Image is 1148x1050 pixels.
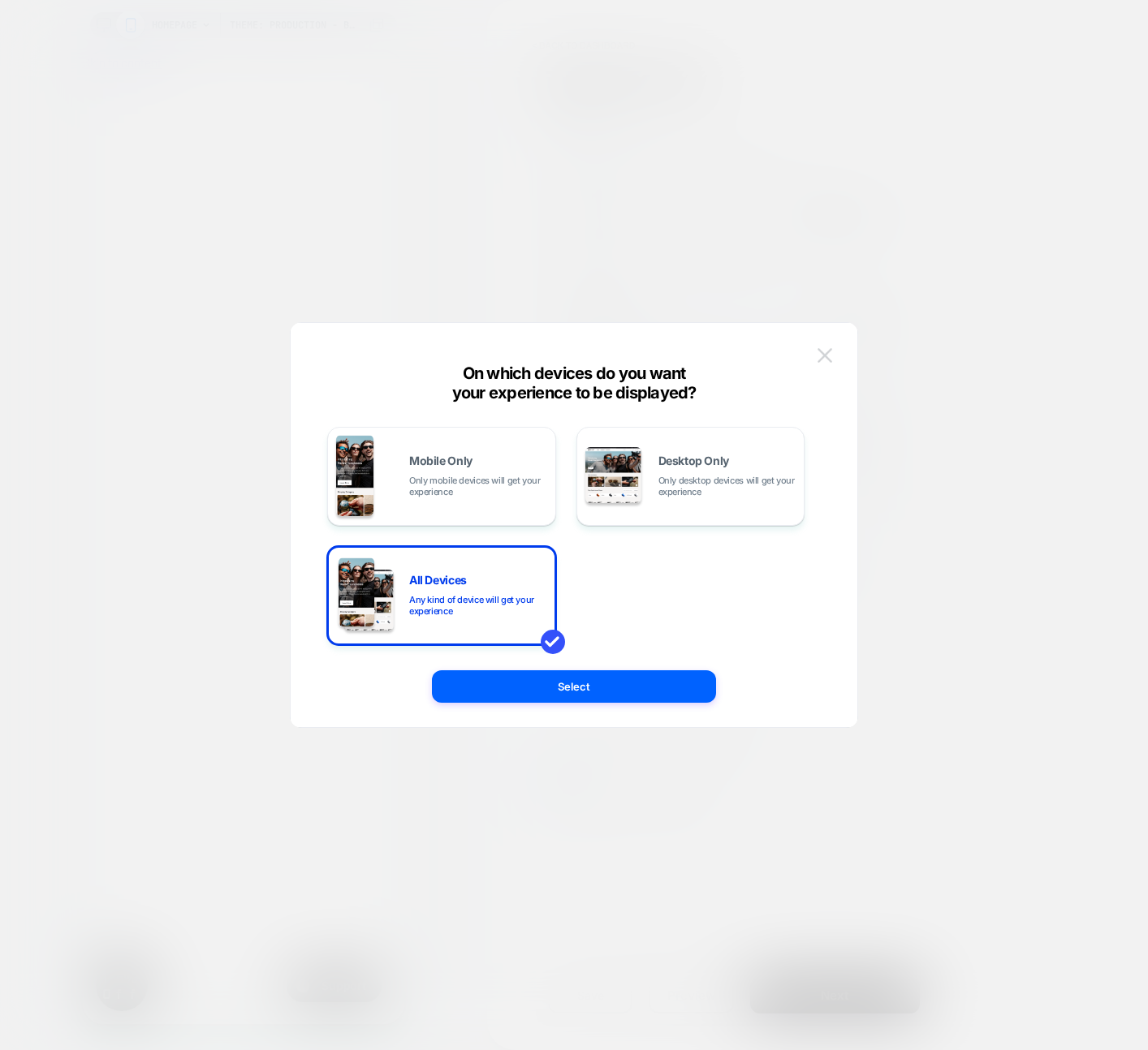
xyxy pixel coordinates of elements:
[432,670,716,703] button: Select
[13,907,65,959] div: 15% Off
[196,912,305,956] iframe: Gorgias live chat messenger
[818,348,832,362] img: close
[658,455,729,467] span: Desktop Only
[452,364,697,402] span: On which devices do you want your experience to be displayed?
[409,475,547,497] span: Only mobile devices will get your experience
[409,594,547,617] span: Any kind of device will get your experience
[19,914,61,951] span: 15% Off
[658,475,796,497] span: Only desktop devices will get your experience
